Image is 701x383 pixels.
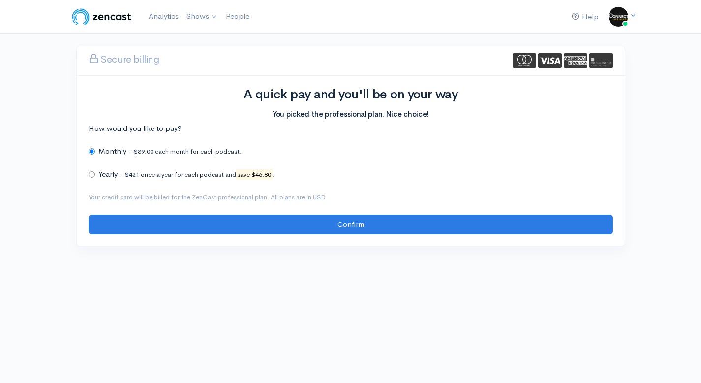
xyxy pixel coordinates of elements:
a: Shows [183,6,222,28]
h4: You picked the professional plan. Nice choice! [89,110,613,119]
img: visa.svg [538,53,562,68]
img: ZenCast Logo [70,7,133,27]
img: ... [609,7,628,27]
iframe: gist-messenger-bubble-iframe [668,350,691,373]
h1: A quick pay and you'll be on your way [89,88,613,102]
label: Yearly - [98,169,123,180]
a: People [222,6,253,27]
label: Monthly - [98,146,132,157]
img: amex.svg [564,53,587,68]
small: $421 once a year for each podcast and . [125,169,274,180]
h2: Secure billing [89,47,159,65]
img: mastercard.svg [513,53,536,68]
a: Help [568,6,603,28]
small: $39.00 each month for each podcast. [134,147,242,156]
a: Analytics [145,6,183,27]
img: default.svg [589,53,613,68]
mark: save $46.80 [236,169,273,180]
input: Confirm [89,215,613,235]
label: How would you like to pay? [89,123,182,134]
small: Your credit card will be billed for the ZenCast professional plan. All plans are in USD. [89,193,327,201]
